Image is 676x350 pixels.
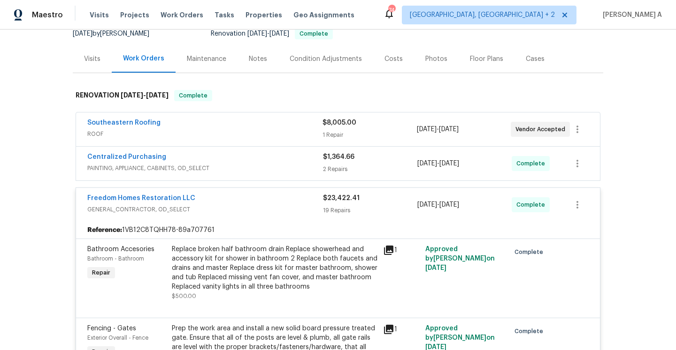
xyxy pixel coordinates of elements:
span: - [417,125,459,134]
div: Notes [249,54,267,64]
div: 1 [383,245,420,256]
span: Vendor Accepted [515,125,569,134]
span: [DATE] [121,92,143,98]
span: - [247,30,289,37]
span: [DATE] [417,126,437,133]
span: PAINTING, APPLIANCE, CABINETS, OD_SELECT [87,164,323,173]
span: $500.00 [172,293,196,299]
div: Cases [526,54,545,64]
div: Work Orders [123,54,164,63]
span: [DATE] [247,30,267,37]
div: 19 Repairs [323,206,417,215]
div: Costs [384,54,403,64]
span: [PERSON_NAME] A [599,10,662,20]
span: [DATE] [439,201,459,208]
h6: RENOVATION [76,90,169,101]
span: - [417,159,459,168]
span: Tasks [215,12,234,18]
span: [DATE] [146,92,169,98]
span: Fencing - Gates [87,325,136,332]
span: Complete [515,247,547,257]
div: Visits [84,54,100,64]
div: by [PERSON_NAME] [73,28,161,39]
span: - [121,92,169,98]
span: Renovation [211,30,333,37]
span: Properties [246,10,282,20]
span: Complete [516,159,549,168]
span: Approved by [PERSON_NAME] on [425,246,495,271]
span: [DATE] [439,126,459,133]
div: 1 Repair [323,130,416,140]
span: [DATE] [417,201,437,208]
span: Bathroom - Bathroom [87,256,144,261]
span: Visits [90,10,109,20]
a: Centralized Purchasing [87,154,166,160]
span: Exterior Overall - Fence [87,335,148,341]
div: RENOVATION [DATE]-[DATE]Complete [73,81,603,111]
span: Geo Assignments [293,10,354,20]
span: $8,005.00 [323,119,356,126]
span: ROOF [87,129,323,139]
span: [DATE] [425,265,446,271]
div: Photos [425,54,447,64]
span: Complete [515,327,547,336]
span: Projects [120,10,149,20]
span: Repair [88,268,114,277]
span: Complete [516,200,549,209]
a: Freedom Homes Restoration LLC [87,195,195,201]
span: Maestro [32,10,63,20]
span: Complete [296,31,332,37]
span: [GEOGRAPHIC_DATA], [GEOGRAPHIC_DATA] + 2 [410,10,555,20]
a: Southeastern Roofing [87,119,161,126]
span: [DATE] [73,30,92,37]
div: 1 [383,324,420,335]
span: Bathroom Accesories [87,246,154,253]
span: $1,364.66 [323,154,354,160]
div: 74 [388,6,395,15]
div: Floor Plans [470,54,503,64]
div: Condition Adjustments [290,54,362,64]
span: [DATE] [439,160,459,167]
span: Work Orders [161,10,203,20]
span: - [417,200,459,209]
span: GENERAL_CONTRACTOR, OD_SELECT [87,205,323,214]
div: Replace broken half bathroom drain Replace showerhead and accessory kit for shower in bathroom 2 ... [172,245,377,291]
div: 2 Repairs [323,164,417,174]
span: [DATE] [417,160,437,167]
div: Maintenance [187,54,226,64]
span: Complete [175,91,211,100]
div: 1VB12C8TQHH78-89a707761 [76,222,600,238]
span: $23,422.41 [323,195,360,201]
b: Reference: [87,225,122,235]
span: [DATE] [269,30,289,37]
